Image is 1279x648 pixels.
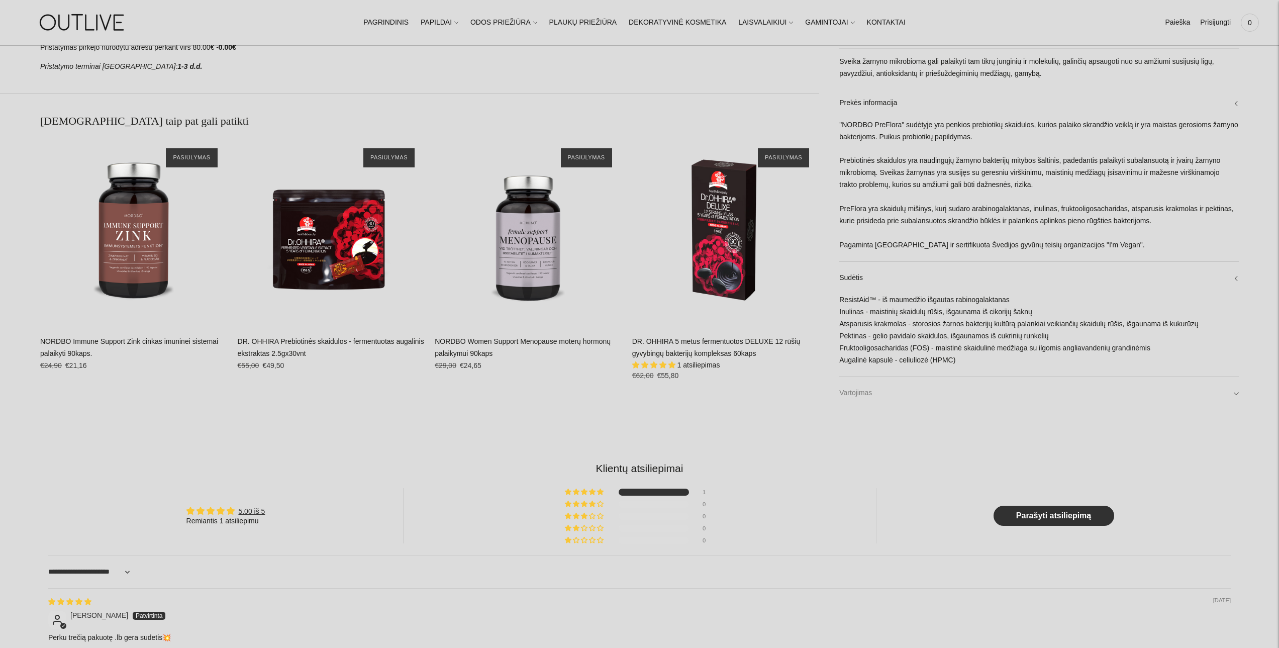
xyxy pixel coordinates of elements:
strong: 0.00€ [219,43,236,51]
a: NORDBO Immune Support Zink cinkas imuninei sistemai palaikyti 90kaps. [40,138,228,326]
a: NORDBO Immune Support Zink cinkas imuninei sistemai palaikyti 90kaps. [40,337,218,357]
s: €29,00 [435,361,456,369]
p: Pristatymas pirkėjo nurodytu adresu perkant virš 80.00€ - [40,42,819,54]
a: DR. OHHIRA 5 metus fermentuotos DELUXE 12 rūšių gyvybingų bakterijų kompleksas 60kaps [632,138,820,326]
span: 0 [1243,16,1257,30]
s: €62,00 [632,372,654,380]
a: Sudėtis [839,262,1239,294]
a: NORDBO Women Support Menopause moterų hormonų palaikymui 90kaps [435,138,622,326]
span: [DATE] [1213,597,1231,605]
a: 0 [1241,12,1259,34]
div: ResistAid™ - iš maumedžio išgautas rabinogalaktanas Inulinas - maistinių skaidulų rūšis, išgaunam... [839,294,1239,377]
a: Vartojimas [839,377,1239,409]
a: NORDBO Women Support Menopause moterų hormonų palaikymui 90kaps [435,337,611,357]
a: Paieška [1165,12,1190,34]
a: DEKORATYVINĖ KOSMETIKA [629,12,726,34]
div: 100% (1) reviews with 5 star rating [565,489,605,496]
p: Sveika žarnyno mikrobioma gali palaikyti tam tikrų junginių ir molekulių, galinčių apsaugoti nuo ... [839,56,1239,80]
span: €55,80 [657,372,679,380]
a: DR. OHHIRA 5 metus fermentuotos DELUXE 12 rūšių gyvybingų bakterijų kompleksas 60kaps [632,337,801,357]
span: [PERSON_NAME] [70,611,128,619]
a: Parašyti atsiliepimą [994,506,1114,526]
h2: [DEMOGRAPHIC_DATA] taip pat gali patikti [40,114,819,129]
s: €24,90 [40,361,62,369]
strong: 1-3 d.d. [177,62,202,70]
a: LAISVALAIKIUI [738,12,793,34]
span: 5.00 stars [632,361,677,369]
div: Remiantis 1 atsiliepimu [186,516,265,526]
a: KONTAKTAI [867,12,906,34]
span: €49,50 [262,361,284,369]
img: OUTLIVE [20,5,146,40]
p: Perku trečią pakuotę .lb gera sudetis💥 [48,633,1231,643]
h2: Klientų atsiliepimai [48,461,1231,476]
span: €21,16 [65,361,87,369]
a: DR. OHHIRA Prebiotinės skaidulos - fermentuotas augalinis ekstraktas 2.5gx30vnt [238,337,424,357]
span: €24,65 [460,361,481,369]
span: 1 atsiliepimas [677,361,720,369]
div: 1 [703,489,715,496]
a: Prekės informacija [839,87,1239,119]
a: ODOS PRIEŽIŪRA [470,12,537,34]
a: 5.00 iš 5 [238,507,265,515]
div: Average rating is 5.00 stars [186,505,265,517]
a: DR. OHHIRA Prebiotinės skaidulos - fermentuotas augalinis ekstraktas 2.5gx30vnt [238,138,425,326]
div: "NORDBO PreFlora" sudėtyje yra penkios prebiotikų skaidulos, kurios palaiko skrandžio veiklą ir y... [839,119,1239,261]
select: Sort dropdown [48,560,133,584]
a: PLAUKŲ PRIEŽIŪRA [549,12,617,34]
s: €55,00 [238,361,259,369]
a: PAGRINDINIS [363,12,409,34]
a: Prisijungti [1200,12,1231,34]
a: GAMINTOJAI [805,12,854,34]
a: PAPILDAI [421,12,458,34]
span: 5 star review [48,598,91,606]
em: Pristatymo terminai [GEOGRAPHIC_DATA]: [40,62,177,70]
